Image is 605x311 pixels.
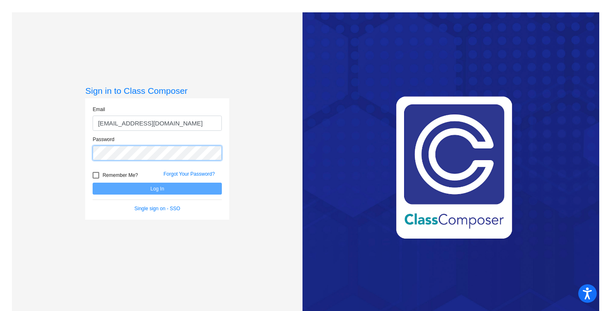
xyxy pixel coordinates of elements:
button: Log In [93,183,222,195]
label: Email [93,106,105,113]
a: Single sign on - SSO [135,206,180,211]
label: Password [93,136,114,143]
a: Forgot Your Password? [163,171,215,177]
span: Remember Me? [102,170,138,180]
h3: Sign in to Class Composer [85,86,229,96]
